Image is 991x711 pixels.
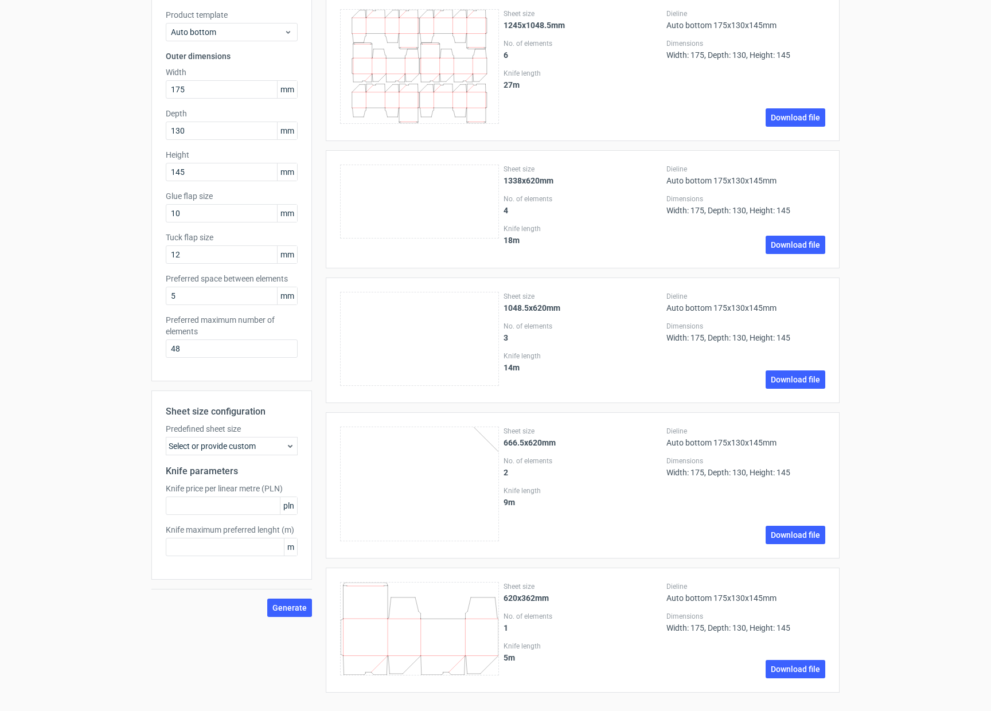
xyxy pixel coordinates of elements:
[504,427,662,436] label: Sheet size
[666,9,825,18] label: Dieline
[504,80,520,89] strong: 27 m
[666,292,825,312] div: Auto bottom 175x130x145mm
[277,81,297,98] span: mm
[166,149,298,161] label: Height
[272,604,307,612] span: Generate
[666,427,825,447] div: Auto bottom 175x130x145mm
[166,108,298,119] label: Depth
[504,165,662,174] label: Sheet size
[504,206,508,215] strong: 4
[666,612,825,632] div: Width: 175, Depth: 130, Height: 145
[504,582,662,591] label: Sheet size
[766,108,825,127] a: Download file
[504,438,556,447] strong: 666.5x620mm
[504,351,662,361] label: Knife length
[166,423,298,435] label: Predefined sheet size
[666,194,825,215] div: Width: 175, Depth: 130, Height: 145
[504,322,662,331] label: No. of elements
[666,39,825,48] label: Dimensions
[504,363,520,372] strong: 14 m
[504,612,662,621] label: No. of elements
[666,322,825,342] div: Width: 175, Depth: 130, Height: 145
[504,333,508,342] strong: 3
[504,593,549,603] strong: 620x362mm
[666,582,825,603] div: Auto bottom 175x130x145mm
[504,194,662,204] label: No. of elements
[666,582,825,591] label: Dieline
[666,165,825,174] label: Dieline
[166,483,298,494] label: Knife price per linear metre (PLN)
[267,599,312,617] button: Generate
[504,653,515,662] strong: 5 m
[504,21,565,30] strong: 1245x1048.5mm
[766,370,825,389] a: Download file
[504,9,662,18] label: Sheet size
[171,26,284,38] span: Auto bottom
[504,468,508,477] strong: 2
[504,303,560,312] strong: 1048.5x620mm
[166,190,298,202] label: Glue flap size
[166,67,298,78] label: Width
[284,538,297,556] span: m
[504,623,508,632] strong: 1
[504,642,662,651] label: Knife length
[504,292,662,301] label: Sheet size
[504,486,662,495] label: Knife length
[504,39,662,48] label: No. of elements
[277,163,297,181] span: mm
[504,456,662,466] label: No. of elements
[277,246,297,263] span: mm
[277,287,297,304] span: mm
[666,427,825,436] label: Dieline
[766,526,825,544] a: Download file
[277,122,297,139] span: mm
[666,456,825,477] div: Width: 175, Depth: 130, Height: 145
[666,292,825,301] label: Dieline
[277,205,297,222] span: mm
[166,273,298,284] label: Preferred space between elements
[666,9,825,30] div: Auto bottom 175x130x145mm
[280,497,297,514] span: pln
[166,464,298,478] h2: Knife parameters
[766,236,825,254] a: Download file
[666,165,825,185] div: Auto bottom 175x130x145mm
[666,612,825,621] label: Dimensions
[666,39,825,60] div: Width: 175, Depth: 130, Height: 145
[166,232,298,243] label: Tuck flap size
[666,322,825,331] label: Dimensions
[166,405,298,419] h2: Sheet size configuration
[166,50,298,62] h3: Outer dimensions
[666,456,825,466] label: Dimensions
[166,314,298,337] label: Preferred maximum number of elements
[504,224,662,233] label: Knife length
[504,236,520,245] strong: 18 m
[766,660,825,678] a: Download file
[166,437,298,455] div: Select or provide custom
[166,9,298,21] label: Product template
[166,524,298,536] label: Knife maximum preferred lenght (m)
[504,176,553,185] strong: 1338x620mm
[504,498,515,507] strong: 9 m
[666,194,825,204] label: Dimensions
[504,50,508,60] strong: 6
[504,69,662,78] label: Knife length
